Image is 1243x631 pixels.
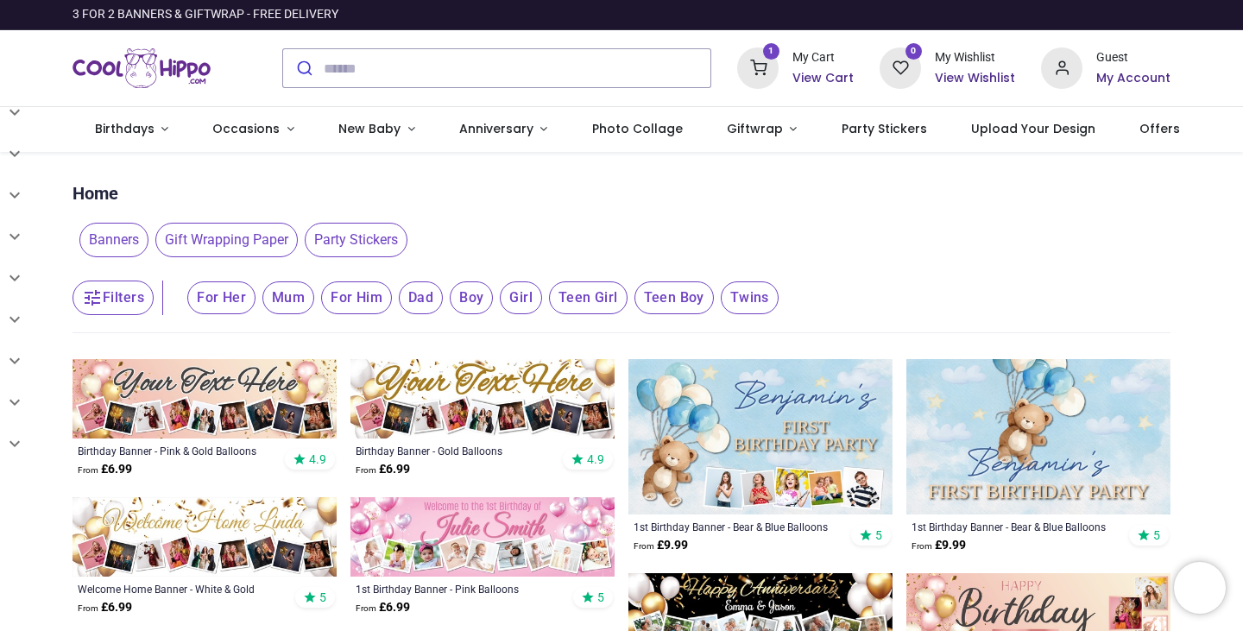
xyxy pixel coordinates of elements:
div: My Wishlist [935,49,1015,66]
button: Party Stickers [298,223,407,257]
span: From [356,603,376,613]
div: My Cart [792,49,854,66]
span: Girl [500,281,542,314]
sup: 0 [905,43,922,60]
span: From [78,465,98,475]
a: My Account [1096,70,1170,87]
a: Home [73,181,118,205]
span: 4.9 [587,451,604,467]
img: Personalised Happy Birthday Banner - Pink & Gold Balloons - 9 Photo Upload [73,359,337,439]
img: Cool Hippo [73,44,211,92]
span: Giftwrap [727,120,783,137]
span: 5 [1153,527,1160,543]
span: From [78,603,98,613]
span: Party Stickers [305,223,407,257]
span: Party Stickers [842,120,927,137]
button: Filters [73,281,154,315]
a: 0 [880,60,921,74]
strong: £ 6.99 [78,461,132,478]
a: View Cart [792,70,854,87]
button: Submit [283,49,324,87]
span: Banners [79,223,148,257]
span: Anniversary [459,120,533,137]
span: Occasions [212,120,280,137]
span: Teen Boy [634,281,714,314]
img: Personalised Welcome Home Banner - White & Gold Balloons - Custom Name & 9 Photo Upload [73,497,337,577]
strong: £ 9.99 [634,537,688,554]
span: Teen Girl [549,281,628,314]
span: Offers [1139,120,1180,137]
span: Photo Collage [592,120,683,137]
a: Birthdays [73,107,191,152]
a: Occasions [191,107,317,152]
span: 5 [319,590,326,605]
iframe: Customer reviews powered by Trustpilot [808,6,1170,23]
iframe: Brevo live chat [1174,562,1226,614]
span: New Baby [338,120,401,137]
span: Twins [721,281,779,314]
a: New Baby [317,107,438,152]
span: For Her [187,281,256,314]
a: 1st Birthday Banner - Pink Balloons [356,582,558,596]
a: Giftwrap [704,107,819,152]
img: Personalised 1st Birthday Backdrop Banner - Bear & Blue Balloons - Custom Text & 4 Photos [628,359,893,514]
img: Personalised Happy Birthday Banner - Gold Balloons - 9 Photo Upload [350,359,615,439]
span: Gift Wrapping Paper [155,223,298,257]
strong: £ 6.99 [78,599,132,616]
a: Logo of Cool Hippo [73,44,211,92]
span: Upload Your Design [971,120,1095,137]
a: Anniversary [437,107,570,152]
span: From [912,541,932,551]
span: Birthdays [95,120,155,137]
span: For Him [321,281,392,314]
button: Banners [73,223,148,257]
span: From [634,541,654,551]
strong: £ 6.99 [356,461,410,478]
img: Personalised 1st Birthday Backdrop Banner - Bear & Blue Balloons - Add Text [906,359,1170,514]
sup: 1 [763,43,779,60]
img: Personalised 1st Birthday Banner - Pink Balloons - Custom Name & 9 Photo Upload [350,497,615,577]
a: View Wishlist [935,70,1015,87]
a: 1st Birthday Banner - Bear & Blue Balloons [634,520,836,533]
span: 5 [597,590,604,605]
span: Boy [450,281,493,314]
div: 3 FOR 2 BANNERS & GIFTWRAP - FREE DELIVERY [73,6,338,23]
a: Welcome Home Banner - White & Gold Balloons [78,582,281,596]
span: Dad [399,281,443,314]
a: 1st Birthday Banner - Bear & Blue Balloons [912,520,1114,533]
strong: £ 9.99 [912,537,966,554]
span: From [356,465,376,475]
span: Mum [262,281,314,314]
strong: £ 6.99 [356,599,410,616]
a: 1 [737,60,779,74]
span: 5 [875,527,882,543]
a: Birthday Banner - Pink & Gold Balloons [78,444,281,457]
a: Birthday Banner - Gold Balloons [356,444,558,457]
button: Gift Wrapping Paper [148,223,298,257]
span: 4.9 [309,451,326,467]
div: Guest [1096,49,1170,66]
